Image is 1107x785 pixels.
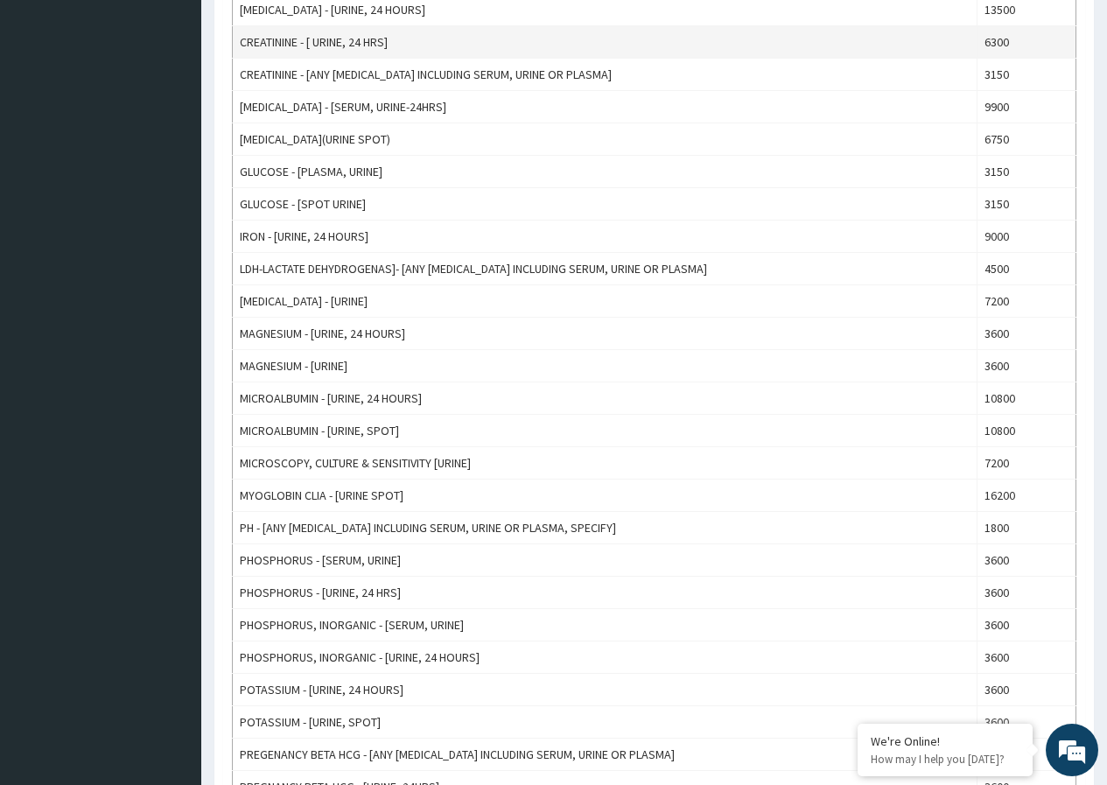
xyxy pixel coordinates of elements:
[233,577,977,609] td: PHOSPHORUS - [URINE, 24 HRS]
[233,253,977,285] td: LDH-LACTATE DEHYDROGENAS]- [ANY [MEDICAL_DATA] INCLUDING SERUM, URINE OR PLASMA]
[977,26,1076,59] td: 6300
[233,123,977,156] td: [MEDICAL_DATA](URINE SPOT)
[977,706,1076,739] td: 3600
[977,91,1076,123] td: 9900
[233,415,977,447] td: MICROALBUMIN - [URINE, SPOT]
[977,221,1076,253] td: 9000
[233,350,977,382] td: MAGNESIUM - [URINE]
[233,318,977,350] td: MAGNESIUM - [URINE, 24 HOURS]
[9,478,333,539] textarea: Type your message and hit 'Enter'
[977,544,1076,577] td: 3600
[977,480,1076,512] td: 16200
[233,706,977,739] td: POTASSIUM - [URINE, SPOT]
[32,88,71,131] img: d_794563401_company_1708531726252_794563401
[233,188,977,221] td: GLUCOSE - [SPOT URINE]
[977,350,1076,382] td: 3600
[977,577,1076,609] td: 3600
[977,285,1076,318] td: 7200
[233,221,977,253] td: IRON - [URINE, 24 HOURS]
[233,59,977,91] td: CREATININE - [ANY [MEDICAL_DATA] INCLUDING SERUM, URINE OR PLASMA]
[871,752,1019,767] p: How may I help you today?
[977,253,1076,285] td: 4500
[977,382,1076,415] td: 10800
[977,415,1076,447] td: 10800
[233,512,977,544] td: PH - [ANY [MEDICAL_DATA] INCLUDING SERUM, URINE OR PLASMA, SPECIFY]
[91,98,294,121] div: Chat with us now
[977,674,1076,706] td: 3600
[977,609,1076,641] td: 3600
[977,123,1076,156] td: 6750
[233,480,977,512] td: MYOGLOBIN CLIA - [URINE SPOT]
[977,59,1076,91] td: 3150
[233,382,977,415] td: MICROALBUMIN - [URINE, 24 HOURS]
[233,609,977,641] td: PHOSPHORUS, INORGANIC - [SERUM, URINE]
[977,447,1076,480] td: 7200
[287,9,329,51] div: Minimize live chat window
[233,91,977,123] td: [MEDICAL_DATA] - [SERUM, URINE-24HRS]
[977,512,1076,544] td: 1800
[977,156,1076,188] td: 3150
[233,544,977,577] td: PHOSPHORUS - [SERUM, URINE]
[233,641,977,674] td: PHOSPHORUS, INORGANIC - [URINE, 24 HOURS]
[233,285,977,318] td: [MEDICAL_DATA] - [URINE]
[871,733,1019,749] div: We're Online!
[977,318,1076,350] td: 3600
[233,26,977,59] td: CREATININE - [ URINE, 24 HRS]
[233,739,977,771] td: PREGENANCY BETA HCG - [ANY [MEDICAL_DATA] INCLUDING SERUM, URINE OR PLASMA]
[977,188,1076,221] td: 3150
[977,641,1076,674] td: 3600
[102,221,242,397] span: We're online!
[233,447,977,480] td: MICROSCOPY, CULTURE & SENSITIVITY [URINE]
[233,156,977,188] td: GLUCOSE - [PLASMA, URINE]
[233,674,977,706] td: POTASSIUM - [URINE, 24 HOURS]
